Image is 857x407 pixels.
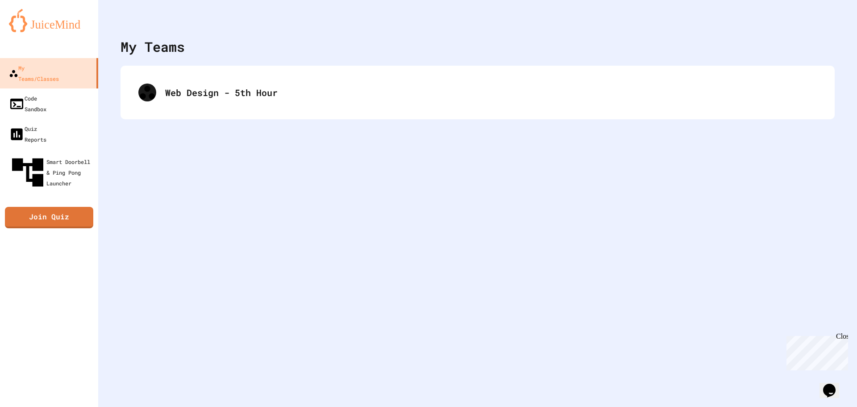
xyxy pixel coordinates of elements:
[9,123,46,145] div: Quiz Reports
[9,9,89,32] img: logo-orange.svg
[9,63,59,84] div: My Teams/Classes
[165,86,817,99] div: Web Design - 5th Hour
[5,207,93,228] a: Join Quiz
[9,154,95,191] div: Smart Doorbell & Ping Pong Launcher
[129,75,826,110] div: Web Design - 5th Hour
[9,93,46,114] div: Code Sandbox
[820,371,848,398] iframe: chat widget
[121,37,185,57] div: My Teams
[4,4,62,57] div: Chat with us now!Close
[783,332,848,370] iframe: chat widget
